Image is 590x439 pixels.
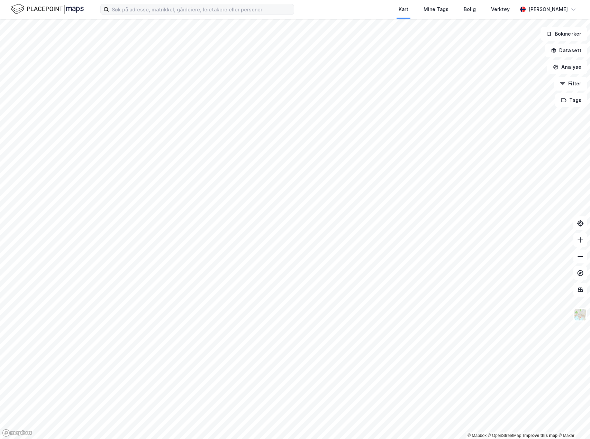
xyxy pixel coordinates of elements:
[555,406,590,439] iframe: Chat Widget
[109,4,294,15] input: Søk på adresse, matrikkel, gårdeiere, leietakere eller personer
[523,433,557,438] a: Improve this map
[574,308,587,321] img: Z
[2,429,33,437] a: Mapbox homepage
[547,60,587,74] button: Analyse
[488,433,521,438] a: OpenStreetMap
[541,27,587,41] button: Bokmerker
[555,406,590,439] div: Kontrollprogram for chat
[554,77,587,91] button: Filter
[399,5,408,13] div: Kart
[491,5,510,13] div: Verktøy
[545,44,587,57] button: Datasett
[424,5,448,13] div: Mine Tags
[464,5,476,13] div: Bolig
[468,433,487,438] a: Mapbox
[528,5,568,13] div: [PERSON_NAME]
[11,3,84,15] img: logo.f888ab2527a4732fd821a326f86c7f29.svg
[555,93,587,107] button: Tags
